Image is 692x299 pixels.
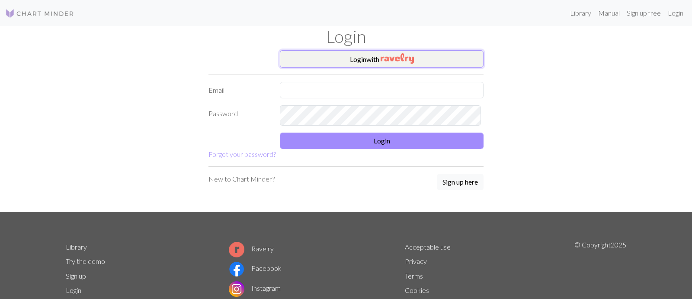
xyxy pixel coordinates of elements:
[61,26,631,47] h1: Login
[229,242,244,257] img: Ravelry logo
[229,244,274,253] a: Ravelry
[405,243,451,251] a: Acceptable use
[664,4,687,22] a: Login
[229,264,282,272] a: Facebook
[229,281,244,297] img: Instagram logo
[405,286,429,294] a: Cookies
[437,174,484,190] button: Sign up here
[405,257,427,265] a: Privacy
[66,272,86,280] a: Sign up
[203,82,275,98] label: Email
[437,174,484,191] a: Sign up here
[208,174,275,184] p: New to Chart Minder?
[66,286,81,294] a: Login
[623,4,664,22] a: Sign up free
[280,133,484,149] button: Login
[381,53,414,64] img: Ravelry
[405,272,423,280] a: Terms
[66,243,87,251] a: Library
[229,261,244,277] img: Facebook logo
[595,4,623,22] a: Manual
[66,257,105,265] a: Try the demo
[280,50,484,68] button: Loginwith
[203,105,275,126] label: Password
[208,150,276,158] a: Forgot your password?
[567,4,595,22] a: Library
[5,8,74,19] img: Logo
[229,284,281,292] a: Instagram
